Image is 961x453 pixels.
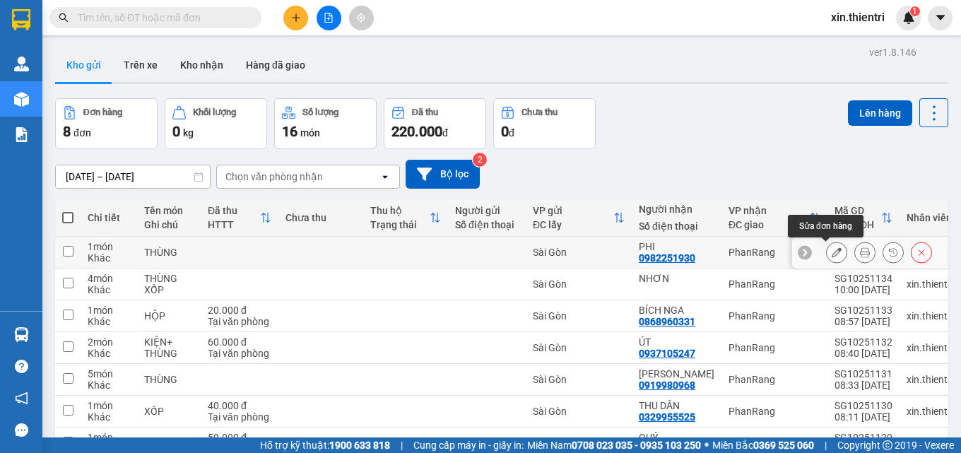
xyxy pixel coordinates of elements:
span: aim [356,13,366,23]
span: Miền Nam [527,437,701,453]
div: PHÚ THÀNH [639,368,714,380]
div: Sài Gòn [533,278,625,290]
div: 0919980968 [639,380,695,391]
button: plus [283,6,308,30]
div: HTTT [208,219,260,230]
button: Khối lượng0kg [165,98,267,149]
div: ver 1.8.146 [869,45,916,60]
div: SG10251134 [835,273,892,284]
th: Toggle SortBy [827,199,900,237]
div: THU DÂN [639,400,714,411]
div: 0937105247 [639,348,695,359]
div: KIỆN+ THÙNG [144,336,194,359]
div: SG10251131 [835,368,892,380]
span: file-add [324,13,334,23]
span: ⚪️ [704,442,709,448]
span: Cung cấp máy in - giấy in: [413,437,524,453]
button: Trên xe [112,48,169,82]
div: THÙNG XỐP [144,273,194,295]
div: VP nhận [729,205,809,216]
div: Tại văn phòng [208,316,271,327]
div: Sài Gòn [533,310,625,322]
div: 08:33 [DATE] [835,380,892,391]
span: Hỗ trợ kỹ thuật: [260,437,390,453]
div: Trạng thái [370,219,430,230]
span: đ [509,127,514,139]
div: 5 món [88,368,130,380]
div: xin.thientri [907,342,953,353]
div: xin.thientri [907,310,953,322]
div: Sài Gòn [533,342,625,353]
div: 10:00 [DATE] [835,284,892,295]
div: Đã thu [208,205,260,216]
div: xin.thientri [907,437,953,449]
div: Đã thu [412,107,438,117]
div: Khác [88,284,130,295]
div: Chưa thu [285,212,356,223]
th: Toggle SortBy [721,199,827,237]
div: Khác [88,348,130,359]
div: THÙNG [144,247,194,258]
div: NHƠN [639,273,714,284]
div: SG10251130 [835,400,892,411]
button: aim [349,6,374,30]
div: THÙNG [144,374,194,385]
button: Bộ lọc [406,160,480,189]
div: SG10251132 [835,336,892,348]
div: VP gửi [533,205,613,216]
div: Tại văn phòng [208,411,271,423]
div: Chọn văn phòng nhận [225,170,323,184]
strong: 0369 525 060 [753,440,814,451]
div: HỘP [144,310,194,322]
span: | [401,437,403,453]
button: Đã thu220.000đ [384,98,486,149]
th: Toggle SortBy [526,199,632,237]
svg: open [379,171,391,182]
th: Toggle SortBy [363,199,448,237]
div: 0329955525 [639,411,695,423]
img: icon-new-feature [902,11,915,24]
img: warehouse-icon [14,327,29,342]
input: Tìm tên, số ĐT hoặc mã đơn [78,10,244,25]
span: search [59,13,69,23]
div: PhanRang [729,374,820,385]
div: 40.000 đ [208,400,271,411]
div: Tại văn phòng [208,348,271,359]
span: question-circle [15,360,28,373]
button: Kho nhận [169,48,235,82]
div: Sài Gòn [533,406,625,417]
span: | [825,437,827,453]
div: THÙNG [144,437,194,449]
div: Tên món [144,205,194,216]
div: Sửa đơn hàng [826,242,847,263]
img: warehouse-icon [14,57,29,71]
div: Sài Gòn [533,374,625,385]
div: 0982251930 [639,252,695,264]
li: (c) 2017 [119,67,194,85]
div: Mã GD [835,205,881,216]
button: Hàng đã giao [235,48,317,82]
div: Khác [88,316,130,327]
div: Đơn hàng [83,107,122,117]
span: 1 [912,6,917,16]
div: 08:40 [DATE] [835,348,892,359]
div: PhanRang [729,247,820,258]
div: 0868960331 [639,316,695,327]
img: logo-vxr [12,9,30,30]
strong: 0708 023 035 - 0935 103 250 [572,440,701,451]
div: BÍCH NGA [639,305,714,316]
img: logo.jpg [153,18,187,52]
div: SG10251129 [835,432,892,443]
div: PhanRang [729,437,820,449]
span: 220.000 [391,123,442,140]
div: xin.thientri [907,406,953,417]
div: Sửa đơn hàng [788,215,863,237]
div: xin.thientri [907,374,953,385]
th: Toggle SortBy [201,199,278,237]
button: Chưa thu0đ [493,98,596,149]
div: 20.000 đ [208,305,271,316]
span: xin.thientri [820,8,896,26]
span: đ [442,127,448,139]
button: Đơn hàng8đơn [55,98,158,149]
span: caret-down [934,11,947,24]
